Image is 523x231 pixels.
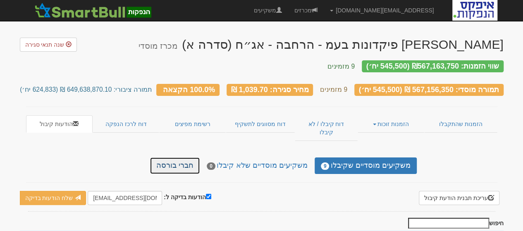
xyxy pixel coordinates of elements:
a: שנה תנאי סגירה [20,38,77,52]
a: רשימת מפיצים [159,115,225,133]
div: שווי הזמנות: ₪567,163,750 (545,500 יח׳) [362,60,504,72]
label: חיפוש [405,218,504,229]
span: 9 [321,162,330,170]
span: 100.0% הקצאה [163,85,215,93]
input: הודעות בדיקה ל: [206,194,211,199]
a: משקיעים מוסדיים שקיבלו9 [315,157,417,174]
a: דוח קיבלו / לא קיבלו [295,115,357,141]
a: דוח לרכז הנפקה [93,115,159,133]
a: הודעות קיבול [26,115,93,133]
label: הודעות בדיקה ל: [164,192,211,201]
a: הזמנות שהתקבלו [424,115,497,133]
div: פאי פלוס פיקדונות בעמ - הרחבה - אג״ח (סדרה א) - הנפקה לציבור [139,38,504,51]
small: תמורה ציבורי: 649,638,870.10 ₪ (624,833 יח׳) [20,86,152,93]
small: 9 מזמינים [320,86,347,93]
img: SmartBull Logo [32,2,154,19]
span: שנה תנאי סגירה [25,41,64,48]
input: חיפוש [408,218,489,229]
div: מחיר סגירה: 1,039.70 ₪ [227,84,313,96]
small: 9 מזמינים [327,63,355,70]
button: עריכת תבנית הודעת קיבול [419,191,499,205]
a: הזמנות זוכות [358,115,424,133]
a: שלח הודעות בדיקה [20,191,86,205]
small: מכרז מוסדי [139,41,178,50]
span: 0 [207,162,215,170]
div: תמורה מוסדי: 567,156,350 ₪ (545,500 יח׳) [354,84,504,96]
a: משקיעים מוסדיים שלא קיבלו0 [201,157,314,174]
a: חברי בורסה [150,157,200,174]
a: דוח מסווגים לתשקיף [226,115,295,133]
